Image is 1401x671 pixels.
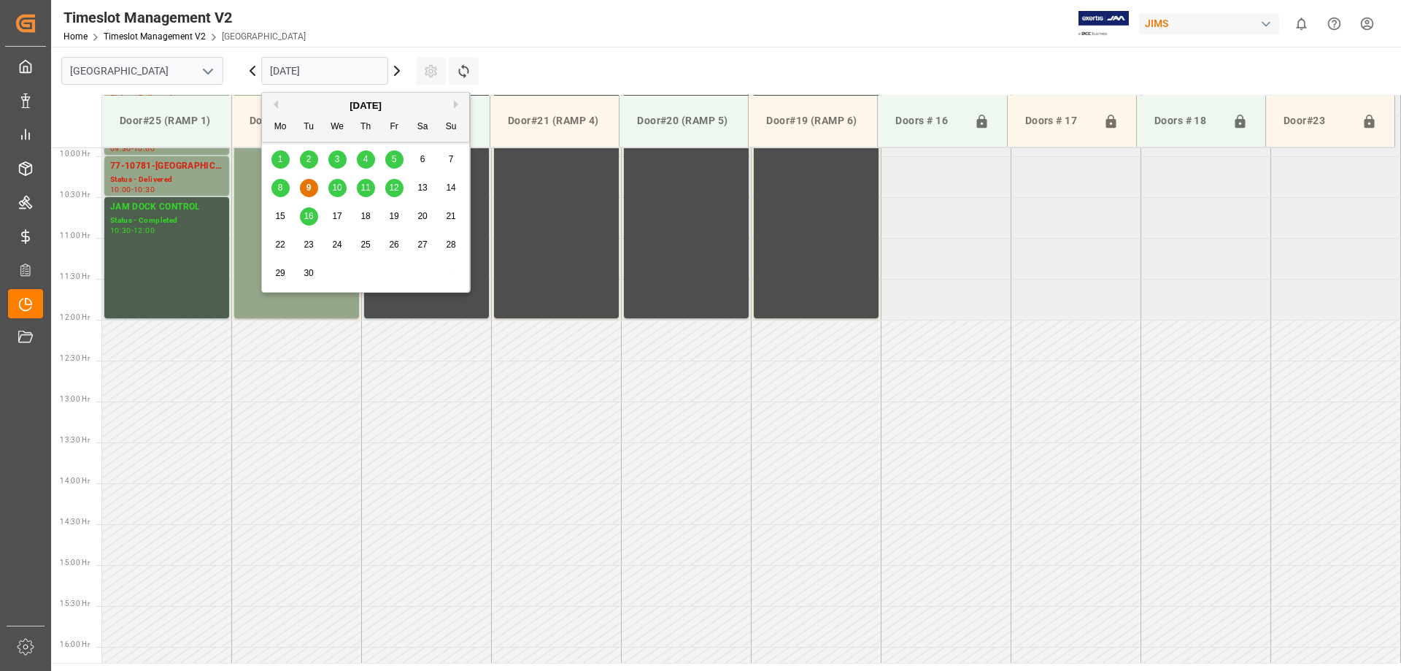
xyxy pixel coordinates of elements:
[110,215,223,227] div: Status - Completed
[269,100,278,109] button: Previous Month
[114,107,220,134] div: Door#25 (RAMP 1)
[300,150,318,169] div: Choose Tuesday, September 2nd, 2025
[110,174,223,186] div: Status - Delivered
[262,99,469,113] div: [DATE]
[389,239,398,250] span: 26
[261,57,388,85] input: DD.MM.YYYY
[271,150,290,169] div: Choose Monday, September 1st, 2025
[446,183,455,193] span: 14
[110,186,131,193] div: 10:00
[131,145,134,152] div: -
[271,118,290,137] div: Mo
[110,227,131,234] div: 10:30
[196,60,218,83] button: open menu
[414,118,432,137] div: Sa
[271,207,290,226] div: Choose Monday, September 15th, 2025
[385,150,404,169] div: Choose Friday, September 5th, 2025
[417,183,427,193] span: 13
[442,179,460,197] div: Choose Sunday, September 14th, 2025
[417,239,427,250] span: 27
[328,150,347,169] div: Choose Wednesday, September 3rd, 2025
[442,207,460,226] div: Choose Sunday, September 21st, 2025
[304,211,313,221] span: 16
[360,183,370,193] span: 11
[306,183,312,193] span: 9
[271,236,290,254] div: Choose Monday, September 22nd, 2025
[300,118,318,137] div: Tu
[300,264,318,283] div: Choose Tuesday, September 30th, 2025
[275,268,285,278] span: 29
[278,154,283,164] span: 1
[104,31,206,42] a: Timeslot Management V2
[360,239,370,250] span: 25
[60,395,90,403] span: 13:00 Hr
[420,154,425,164] span: 6
[110,200,223,215] div: JAM DOCK CONTROL
[131,186,134,193] div: -
[389,183,398,193] span: 12
[385,236,404,254] div: Choose Friday, September 26th, 2025
[60,191,90,199] span: 10:30 Hr
[60,599,90,607] span: 15:30 Hr
[244,107,349,134] div: Door#24 (RAMP 2)
[335,154,340,164] span: 3
[442,118,460,137] div: Su
[446,211,455,221] span: 21
[63,7,306,28] div: Timeslot Management V2
[60,436,90,444] span: 13:30 Hr
[414,207,432,226] div: Choose Saturday, September 20th, 2025
[385,179,404,197] div: Choose Friday, September 12th, 2025
[389,211,398,221] span: 19
[363,154,368,164] span: 4
[134,145,155,152] div: 10:00
[1285,7,1318,40] button: show 0 new notifications
[1149,107,1227,135] div: Doors # 18
[357,118,375,137] div: Th
[60,559,90,567] span: 15:00 Hr
[63,31,88,42] a: Home
[357,179,375,197] div: Choose Thursday, September 11th, 2025
[1278,107,1356,135] div: Door#23
[134,186,155,193] div: 10:30
[631,107,736,134] div: Door#20 (RAMP 5)
[332,239,341,250] span: 24
[328,207,347,226] div: Choose Wednesday, September 17th, 2025
[60,231,90,239] span: 11:00 Hr
[414,236,432,254] div: Choose Saturday, September 27th, 2025
[266,145,466,288] div: month 2025-09
[360,211,370,221] span: 18
[502,107,607,134] div: Door#21 (RAMP 4)
[304,239,313,250] span: 23
[271,264,290,283] div: Choose Monday, September 29th, 2025
[449,154,454,164] span: 7
[332,211,341,221] span: 17
[385,207,404,226] div: Choose Friday, September 19th, 2025
[60,518,90,526] span: 14:30 Hr
[1078,11,1129,37] img: Exertis%20JAM%20-%20Email%20Logo.jpg_1722504956.jpg
[414,150,432,169] div: Choose Saturday, September 6th, 2025
[275,211,285,221] span: 15
[60,272,90,280] span: 11:30 Hr
[332,183,341,193] span: 10
[417,211,427,221] span: 20
[134,227,155,234] div: 12:00
[760,107,865,134] div: Door#19 (RAMP 6)
[414,179,432,197] div: Choose Saturday, September 13th, 2025
[328,179,347,197] div: Choose Wednesday, September 10th, 2025
[60,640,90,648] span: 16:00 Hr
[110,145,131,152] div: 09:30
[328,118,347,137] div: We
[442,150,460,169] div: Choose Sunday, September 7th, 2025
[454,100,463,109] button: Next Month
[275,239,285,250] span: 22
[60,354,90,362] span: 12:30 Hr
[304,268,313,278] span: 30
[300,236,318,254] div: Choose Tuesday, September 23rd, 2025
[306,154,312,164] span: 2
[110,159,223,174] div: 77-10781-[GEOGRAPHIC_DATA]
[131,227,134,234] div: -
[392,154,397,164] span: 5
[889,107,968,135] div: Doors # 16
[1139,13,1279,34] div: JIMS
[1318,7,1351,40] button: Help Center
